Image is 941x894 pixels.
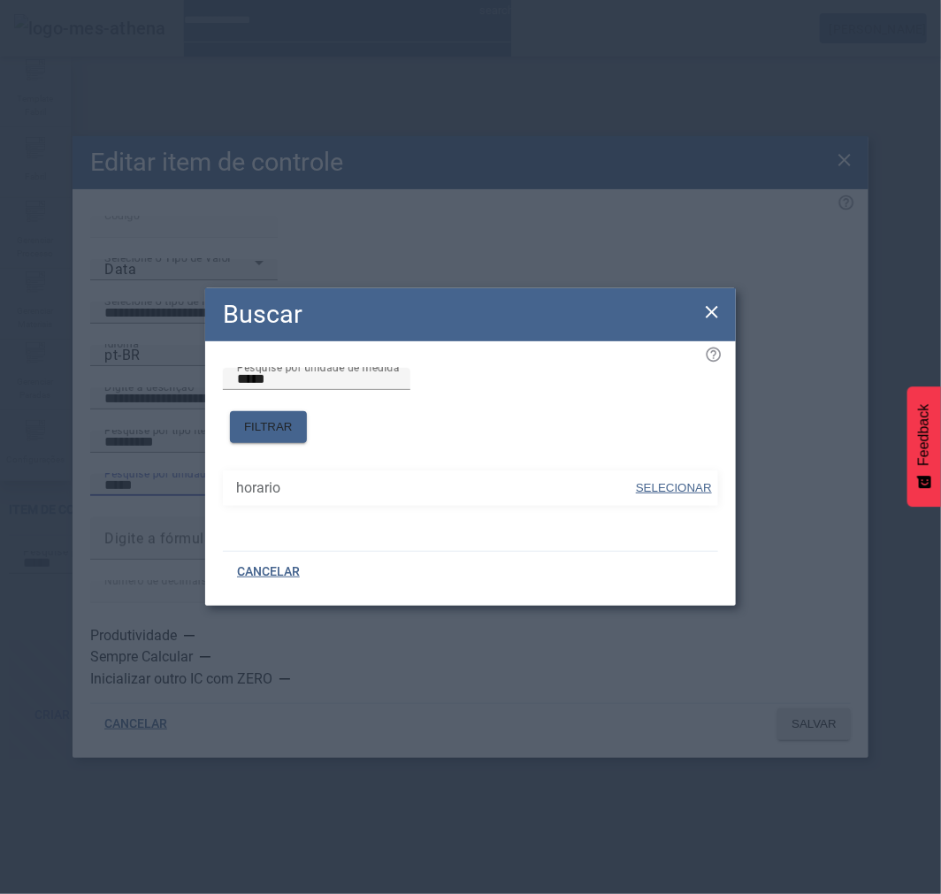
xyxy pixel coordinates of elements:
[223,295,302,333] h2: Buscar
[634,472,714,504] button: SELECIONAR
[636,481,712,494] span: SELECIONAR
[237,361,400,373] mat-label: Pesquise por unidade de medida
[223,556,314,588] button: CANCELAR
[244,418,293,436] span: FILTRAR
[237,563,300,581] span: CANCELAR
[236,478,634,499] span: horario
[907,386,941,507] button: Feedback - Mostrar pesquisa
[230,411,307,443] button: FILTRAR
[916,404,932,466] span: Feedback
